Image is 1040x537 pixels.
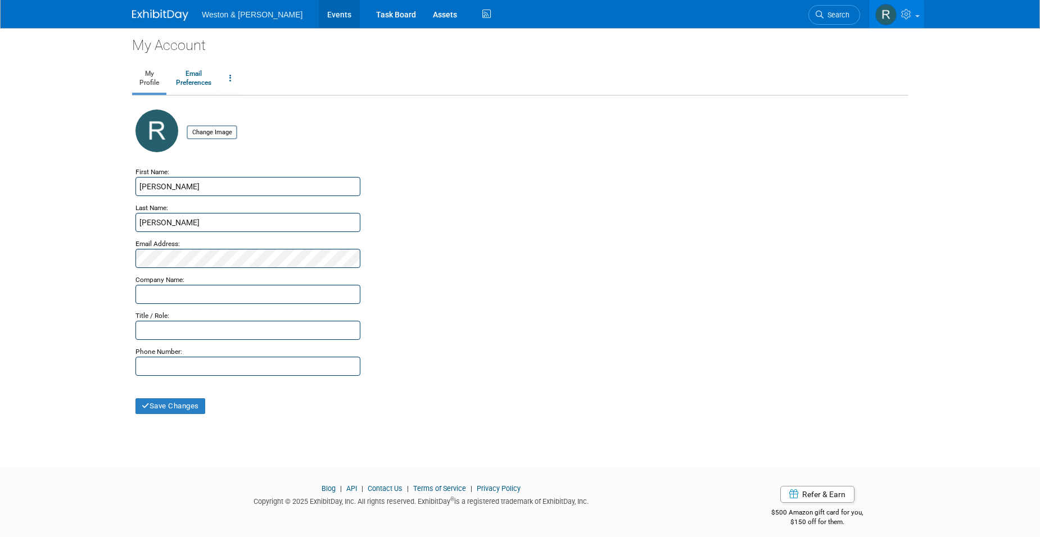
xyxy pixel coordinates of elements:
[135,312,169,320] small: Title / Role:
[135,110,178,152] img: R.jpg
[808,5,860,25] a: Search
[135,204,168,212] small: Last Name:
[450,496,454,502] sup: ®
[404,484,412,493] span: |
[780,486,854,503] a: Refer & Earn
[169,65,219,93] a: EmailPreferences
[413,484,466,493] a: Terms of Service
[346,484,357,493] a: API
[727,500,908,526] div: $500 Amazon gift card for you,
[202,10,302,19] span: Weston & [PERSON_NAME]
[132,494,710,507] div: Copyright © 2025 ExhibitDay, Inc. All rights reserved. ExhibitDay is a registered trademark of Ex...
[132,28,908,55] div: My Account
[359,484,366,493] span: |
[727,517,908,527] div: $150 off for them.
[135,276,184,284] small: Company Name:
[135,398,205,414] button: Save Changes
[477,484,521,493] a: Privacy Policy
[135,240,180,248] small: Email Address:
[322,484,336,493] a: Blog
[132,10,188,21] img: ExhibitDay
[132,65,166,93] a: MyProfile
[468,484,475,493] span: |
[824,11,849,19] span: Search
[135,168,169,176] small: First Name:
[368,484,403,493] a: Contact Us
[337,484,345,493] span: |
[875,4,897,25] img: rachel cotter
[135,348,182,356] small: Phone Number:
